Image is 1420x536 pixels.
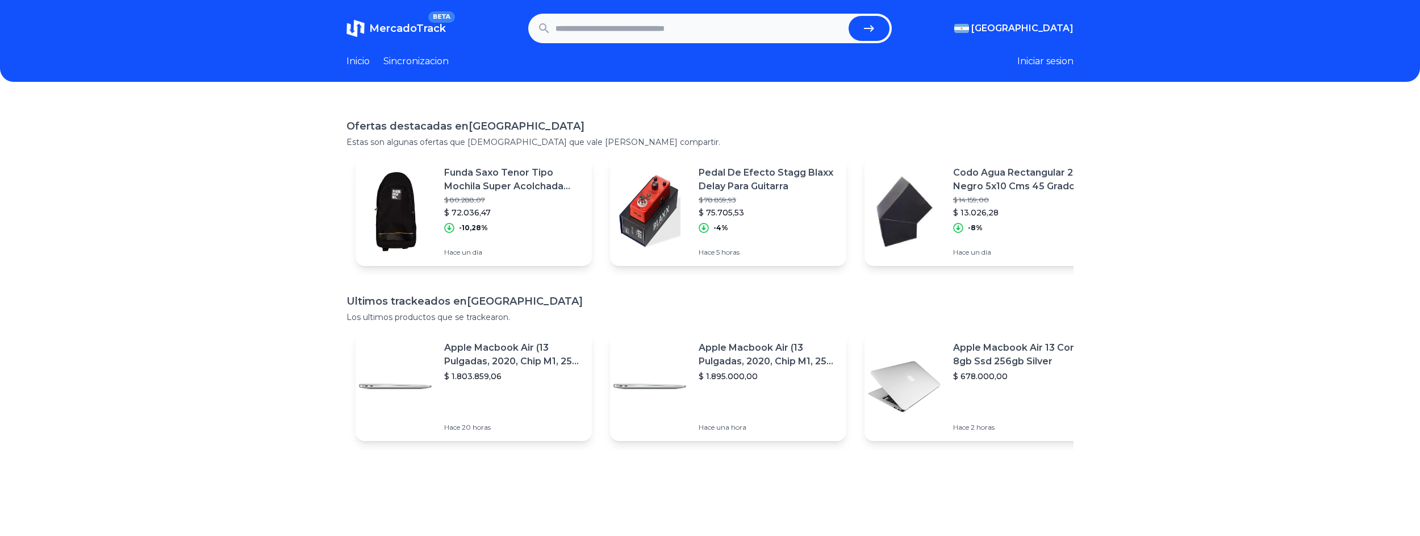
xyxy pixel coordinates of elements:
h1: Ultimos trackeados en [GEOGRAPHIC_DATA] [346,293,1074,309]
a: Inicio [346,55,370,68]
p: Pedal De Efecto Stagg Blaxx Delay Para Guitarra [699,166,837,193]
button: [GEOGRAPHIC_DATA] [954,22,1074,35]
img: Featured image [610,347,690,426]
p: $ 78.859,93 [699,196,837,205]
p: $ 75.705,53 [699,207,837,218]
button: Iniciar sesion [1017,55,1074,68]
p: Hace 2 horas [953,423,1092,432]
p: Funda Saxo Tenor Tipo Mochila Super Acolchada Kemuel [444,166,583,193]
img: Argentina [954,24,969,33]
p: $ 1.803.859,06 [444,371,583,382]
p: $ 678.000,00 [953,371,1092,382]
span: MercadoTrack [369,22,446,35]
p: Hace un día [444,248,583,257]
a: Featured imagePedal De Efecto Stagg Blaxx Delay Para Guitarra$ 78.859,93$ 75.705,53-4%Hace 5 horas [610,157,846,266]
p: Los ultimos productos que se trackearon. [346,311,1074,323]
p: $ 14.159,00 [953,196,1092,205]
p: Apple Macbook Air (13 Pulgadas, 2020, Chip M1, 256 Gb De Ssd, 8 Gb De Ram) - Plata [444,341,583,368]
p: Apple Macbook Air 13 Core I5 8gb Ssd 256gb Silver [953,341,1092,368]
img: Featured image [864,172,944,251]
p: Hace una hora [699,423,837,432]
p: Hace 20 horas [444,423,583,432]
img: Featured image [356,347,435,426]
p: Estas son algunas ofertas que [DEMOGRAPHIC_DATA] que vale [PERSON_NAME] compartir. [346,136,1074,148]
p: Codo Agua Rectangular 2x4 Negro 5x10 Cms 45 Grados Frente [953,166,1092,193]
p: $ 80.288,07 [444,196,583,205]
p: -4% [713,223,728,232]
p: $ 1.895.000,00 [699,371,837,382]
img: MercadoTrack [346,19,365,38]
a: Featured imageApple Macbook Air (13 Pulgadas, 2020, Chip M1, 256 Gb De Ssd, 8 Gb De Ram) - Plata$... [610,332,846,441]
a: Featured imageApple Macbook Air (13 Pulgadas, 2020, Chip M1, 256 Gb De Ssd, 8 Gb De Ram) - Plata$... [356,332,592,441]
img: Featured image [864,347,944,426]
p: $ 72.036,47 [444,207,583,218]
p: Hace un día [953,248,1092,257]
span: BETA [428,11,455,23]
a: MercadoTrackBETA [346,19,446,38]
p: -10,28% [459,223,488,232]
span: [GEOGRAPHIC_DATA] [971,22,1074,35]
p: Hace 5 horas [699,248,837,257]
p: Apple Macbook Air (13 Pulgadas, 2020, Chip M1, 256 Gb De Ssd, 8 Gb De Ram) - Plata [699,341,837,368]
p: $ 13.026,28 [953,207,1092,218]
a: Featured imageCodo Agua Rectangular 2x4 Negro 5x10 Cms 45 Grados Frente$ 14.159,00$ 13.026,28-8%H... [864,157,1101,266]
img: Featured image [356,172,435,251]
a: Sincronizacion [383,55,449,68]
a: Featured imageApple Macbook Air 13 Core I5 8gb Ssd 256gb Silver$ 678.000,00Hace 2 horas [864,332,1101,441]
a: Featured imageFunda Saxo Tenor Tipo Mochila Super Acolchada Kemuel$ 80.288,07$ 72.036,47-10,28%Ha... [356,157,592,266]
h1: Ofertas destacadas en [GEOGRAPHIC_DATA] [346,118,1074,134]
img: Featured image [610,172,690,251]
p: -8% [968,223,983,232]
